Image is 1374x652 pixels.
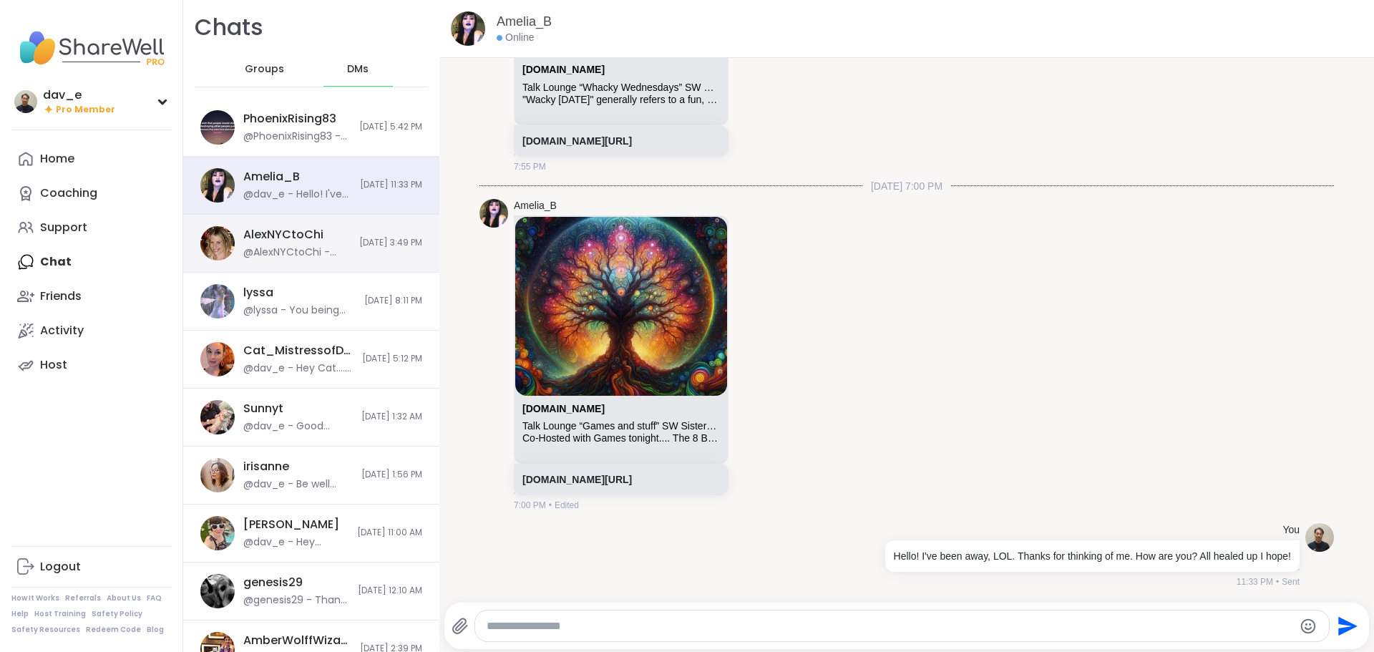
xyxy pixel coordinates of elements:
span: DMs [347,62,369,77]
img: https://sharewell-space-live.sfo3.digitaloceanspaces.com/user-generated/3bf5b473-6236-4210-9da2-3... [200,516,235,550]
div: PhoenixRising83 [243,111,336,127]
div: "Wacky [DATE]" generally refers to a fun, out-of-the-ordinary day where people embrace silliness ... [522,94,720,106]
span: [DATE] 5:42 PM [359,121,422,133]
div: Amelia_B [243,169,300,185]
a: Support [11,210,171,245]
div: @dav_e - Hello! I've been away, LOL. Thanks for thinking of me. How are you? All healed up I hope! [243,188,351,202]
span: • [1276,575,1279,588]
img: https://sharewell-space-live.sfo3.digitaloceanspaces.com/user-generated/be849bdb-4731-4649-82cd-d... [200,458,235,492]
span: [DATE] 5:12 PM [362,353,422,365]
a: [DOMAIN_NAME][URL] [522,474,632,485]
span: [DATE] 3:49 PM [359,237,422,249]
span: 7:55 PM [514,160,546,173]
div: AmberWolffWizard [243,633,351,648]
a: Amelia_B [514,199,557,213]
a: Help [11,609,29,619]
div: @dav_e - Hey [PERSON_NAME]. We don't get to talk much as I'm a night person. How is the new job g... [243,535,349,550]
a: Amelia_B [497,13,552,31]
div: Coaching [40,185,97,201]
img: https://sharewell-space-live.sfo3.digitaloceanspaces.com/user-generated/044e8000-cae4-4fe4-b0b3-0... [200,226,235,261]
a: Home [11,142,171,176]
a: Referrals [65,593,101,603]
span: 11:33 PM [1237,575,1273,588]
a: About Us [107,593,141,603]
span: Sent [1282,575,1300,588]
span: [DATE] 7:00 PM [862,179,951,193]
img: https://sharewell-space-live.sfo3.digitaloceanspaces.com/user-generated/4aa6f66e-8d54-43f7-a0af-a... [200,168,235,203]
a: Logout [11,550,171,584]
h4: You [1282,523,1300,537]
img: https://sharewell-space-live.sfo3.digitaloceanspaces.com/user-generated/4aa6f66e-8d54-43f7-a0af-a... [451,11,485,46]
a: How It Works [11,593,59,603]
button: Send [1330,610,1362,642]
span: [DATE] 11:00 AM [357,527,422,539]
a: Host [11,348,171,382]
img: ShareWell Nav Logo [11,23,171,73]
img: https://sharewell-space-live.sfo3.digitaloceanspaces.com/user-generated/1992f098-aed8-493c-8991-e... [1305,523,1334,552]
span: [DATE] 8:11 PM [364,295,422,307]
div: Cat_MistressofDarkHearts [243,343,354,359]
div: Talk Lounge “Games and stuff” SW Sisterhood [522,420,720,432]
span: Pro Member [56,104,115,116]
div: Host [40,357,67,373]
div: Sunnyt [243,401,283,417]
span: [DATE] 1:32 AM [361,411,422,423]
div: @PhoenixRising83 - night cap posted [243,130,351,144]
a: Safety Policy [92,609,142,619]
img: https://sharewell-space-live.sfo3.digitaloceanspaces.com/user-generated/6376c2d4-2ab2-4446-924b-5... [200,574,235,608]
div: Home [40,151,74,167]
span: [DATE] 12:10 AM [358,585,422,597]
div: Talk Lounge “Whacky Wednesdays” SW Sisterhood [522,82,720,94]
a: Coaching [11,176,171,210]
div: @dav_e - Good night! [243,419,353,434]
div: @AlexNYCtoChi - [URL][DOMAIN_NAME] [243,245,351,260]
a: Activity [11,313,171,348]
a: [DOMAIN_NAME][URL] [522,135,632,147]
button: Emoji picker [1300,618,1317,635]
div: irisanne [243,459,289,475]
img: https://sharewell-space-live.sfo3.digitaloceanspaces.com/user-generated/81ace702-265a-4776-a74a-6... [200,400,235,434]
h1: Chats [195,11,263,44]
img: https://sharewell-space-live.sfo3.digitaloceanspaces.com/user-generated/4aa6f66e-8d54-43f7-a0af-a... [479,199,508,228]
textarea: Type your message [487,619,1294,633]
div: Online [497,31,534,45]
div: @dav_e - Be well [PERSON_NAME]. I'll write you again for an update. [243,477,353,492]
span: Edited [555,499,579,512]
a: Attachment [522,64,605,75]
img: https://sharewell-space-live.sfo3.digitaloceanspaces.com/user-generated/6f2f6a36-f6cb-4898-86c9-c... [200,342,235,376]
div: [PERSON_NAME] [243,517,339,532]
img: https://sharewell-space-live.sfo3.digitaloceanspaces.com/user-generated/666f9ab0-b952-44c3-ad34-f... [200,284,235,318]
a: FAQ [147,593,162,603]
span: [DATE] 11:33 PM [360,179,422,191]
a: Safety Resources [11,625,80,635]
div: dav_e [43,87,115,103]
span: [DATE] 1:56 PM [361,469,422,481]
div: @dav_e - Hey Cat.... Im sorry. Are you ok? [243,361,354,376]
a: Attachment [522,403,605,414]
a: Host Training [34,609,86,619]
img: https://sharewell-space-live.sfo3.digitaloceanspaces.com/user-generated/603f1f02-93ca-4187-be66-9... [200,110,235,145]
a: Redeem Code [86,625,141,635]
div: Friends [40,288,82,304]
div: @lyssa - You being the great friend that you have been is all I need. I really appreciate it. [243,303,356,318]
div: Activity [40,323,84,339]
div: genesis29 [243,575,303,590]
div: lyssa [243,285,273,301]
div: Co-Hosted with Games tonight.... The 8 Ball!!! This is a space for the GLOW GETTERS to reveal the... [522,432,720,444]
span: 7:00 PM [514,499,546,512]
img: Talk Lounge “Games and stuff” SW Sisterhood [515,217,727,395]
img: dav_e [14,90,37,113]
div: AlexNYCtoChi [243,227,323,243]
span: • [549,499,552,512]
span: Groups [245,62,284,77]
div: Logout [40,559,81,575]
div: Support [40,220,87,235]
p: Hello! I've been away, LOL. Thanks for thinking of me. How are you? All healed up I hope! [894,549,1291,563]
a: Blog [147,625,164,635]
div: @genesis29 - Thank you [PERSON_NAME], likewise friend! Hope to see you in another session! [243,593,349,608]
a: Friends [11,279,171,313]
